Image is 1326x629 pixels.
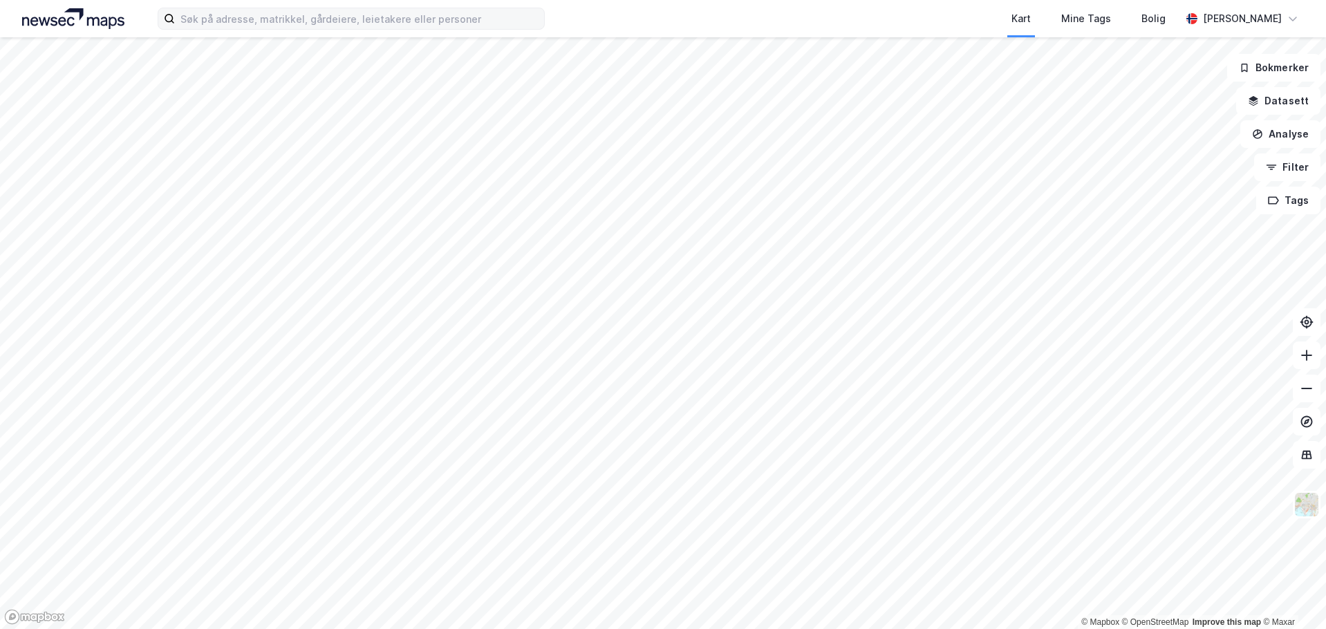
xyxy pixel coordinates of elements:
div: Kontrollprogram for chat [1257,563,1326,629]
div: Bolig [1141,10,1166,27]
div: Kart [1011,10,1031,27]
div: [PERSON_NAME] [1203,10,1282,27]
button: Filter [1254,153,1320,181]
img: logo.a4113a55bc3d86da70a041830d287a7e.svg [22,8,124,29]
img: Z [1294,491,1320,518]
a: Improve this map [1193,617,1261,627]
button: Analyse [1240,120,1320,148]
a: Mapbox [1081,617,1119,627]
div: Mine Tags [1061,10,1111,27]
a: Mapbox homepage [4,609,65,625]
input: Søk på adresse, matrikkel, gårdeiere, leietakere eller personer [175,8,544,29]
button: Datasett [1236,87,1320,115]
button: Tags [1256,187,1320,214]
a: OpenStreetMap [1122,617,1189,627]
iframe: Chat Widget [1257,563,1326,629]
button: Bokmerker [1227,54,1320,82]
